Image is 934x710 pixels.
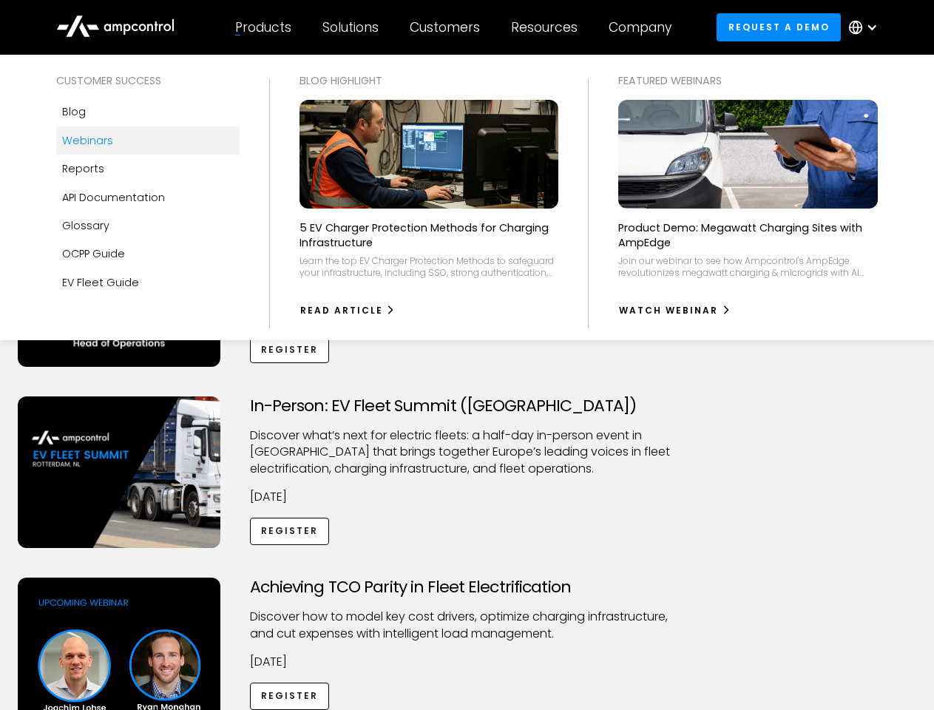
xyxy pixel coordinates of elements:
h3: Achieving TCO Parity in Fleet Electrification [250,578,685,597]
div: Learn the top EV Charger Protection Methods to safeguard your infrastructure, including SSO, stro... [300,255,559,278]
div: Glossary [62,217,109,234]
div: Company [609,19,671,35]
a: Read Article [300,299,396,322]
a: watch webinar [618,299,731,322]
div: Reports [62,160,104,177]
div: Blog [62,104,86,120]
a: Register [250,336,330,363]
div: Featured webinars [618,72,878,89]
div: Blog Highlight [300,72,559,89]
a: Glossary [56,212,240,240]
div: Read Article [300,304,383,317]
a: Blog [56,98,240,126]
a: EV Fleet Guide [56,268,240,297]
div: Customer success [56,72,240,89]
a: Reports [56,155,240,183]
div: API Documentation [62,189,165,206]
p: ​Discover what’s next for electric fleets: a half-day in-person event in [GEOGRAPHIC_DATA] that b... [250,427,685,477]
h3: In-Person: EV Fleet Summit ([GEOGRAPHIC_DATA]) [250,396,685,416]
a: Register [250,683,330,710]
div: Solutions [322,19,379,35]
p: 5 EV Charger Protection Methods for Charging Infrastructure [300,220,559,250]
p: [DATE] [250,489,685,505]
p: Product Demo: Megawatt Charging Sites with AmpEdge [618,220,878,250]
p: Discover how to model key cost drivers, optimize charging infrastructure, and cut expenses with i... [250,609,685,642]
div: Resources [511,19,578,35]
div: Webinars [62,132,113,149]
div: EV Fleet Guide [62,274,139,291]
a: OCPP Guide [56,240,240,268]
div: Customers [410,19,480,35]
div: Products [235,19,291,35]
a: Webinars [56,126,240,155]
a: Register [250,518,330,545]
div: OCPP Guide [62,246,125,262]
div: Join our webinar to see how Ampcontrol's AmpEdge revolutionizes megawatt charging & microgrids wi... [618,255,878,278]
p: [DATE] [250,654,685,670]
a: Request a demo [717,13,841,41]
div: watch webinar [619,304,718,317]
a: API Documentation [56,183,240,212]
